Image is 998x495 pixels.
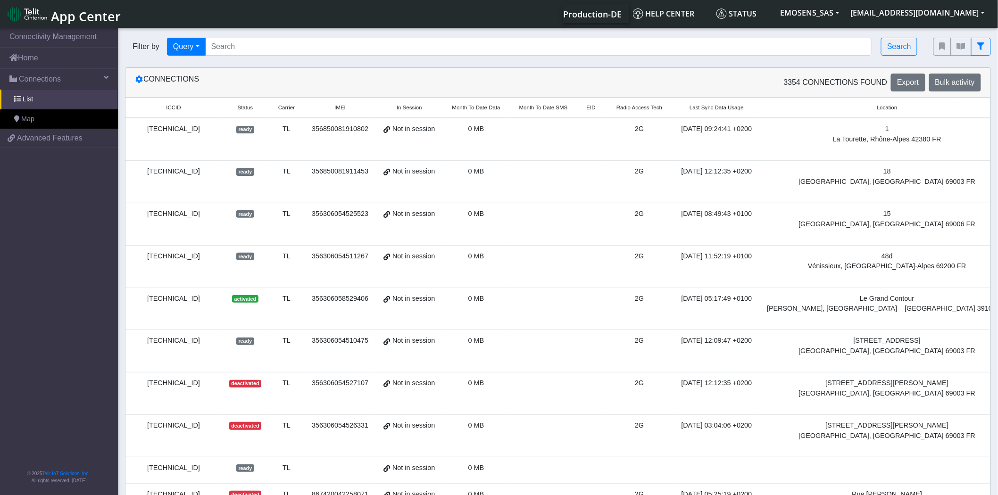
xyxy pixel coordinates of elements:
span: 0 MB [468,379,484,387]
a: Status [713,4,775,23]
span: 0 MB [468,125,484,132]
span: deactivated [229,422,261,429]
span: Advanced Features [17,132,83,144]
div: [TECHNICAL_ID] [131,336,216,346]
span: 2G [635,337,644,344]
div: TL [274,378,299,388]
span: Connections [19,74,61,85]
div: 356306054510475 [310,336,370,346]
div: TL [274,294,299,304]
span: deactivated [229,380,261,388]
div: TL [274,251,299,262]
button: Export [891,74,925,91]
span: 2G [635,125,644,132]
span: ready [236,464,254,472]
div: 356850081911453 [310,166,370,177]
span: Bulk activity [935,78,975,86]
span: In Session [397,104,422,112]
button: EMOSENS_SAS [775,4,845,21]
span: Status [238,104,253,112]
span: 2G [635,379,644,387]
span: Carrier [278,104,295,112]
div: [TECHNICAL_ID] [131,209,216,219]
span: IMEI [334,104,346,112]
div: [DATE] 03:04:06 +0200 [680,421,754,431]
span: Map [21,114,34,124]
span: Export [897,78,919,86]
a: App Center [8,4,119,24]
span: ready [236,168,254,175]
div: TL [274,124,299,134]
div: [DATE] 12:12:35 +0200 [680,166,754,177]
div: 356306058529406 [310,294,370,304]
div: [TECHNICAL_ID] [131,463,216,473]
div: [DATE] 09:24:41 +0200 [680,124,754,134]
span: App Center [51,8,121,25]
div: Connections [128,74,558,91]
span: 2G [635,167,644,175]
div: 356306054526331 [310,421,370,431]
span: Help center [633,8,695,19]
span: ready [236,210,254,218]
div: [TECHNICAL_ID] [131,378,216,388]
span: ready [236,126,254,133]
span: 0 MB [468,252,484,260]
span: 2G [635,295,644,302]
span: Filter by [125,41,167,52]
div: [TECHNICAL_ID] [131,421,216,431]
button: Query [167,38,206,56]
span: 0 MB [468,295,484,302]
div: 356306054511267 [310,251,370,262]
span: 0 MB [468,210,484,217]
div: TL [274,463,299,473]
div: 356306054525523 [310,209,370,219]
span: ICCID [166,104,181,112]
div: [DATE] 12:12:35 +0200 [680,378,754,388]
span: 0 MB [468,167,484,175]
span: ready [236,338,254,345]
img: status.svg [716,8,727,19]
a: Your current platform instance [563,4,622,23]
div: TL [274,209,299,219]
span: Location [877,104,898,112]
button: [EMAIL_ADDRESS][DOMAIN_NAME] [845,4,990,21]
div: [TECHNICAL_ID] [131,251,216,262]
span: 0 MB [468,464,484,471]
span: Not in session [392,251,435,262]
span: 0 MB [468,337,484,344]
span: 2G [635,210,644,217]
span: List [23,94,33,105]
input: Search... [205,38,872,56]
div: TL [274,421,299,431]
img: knowledge.svg [633,8,643,19]
span: Not in session [392,209,435,219]
span: activated [232,295,258,303]
div: 356850081910802 [310,124,370,134]
div: [TECHNICAL_ID] [131,166,216,177]
span: Not in session [392,463,435,473]
div: [DATE] 05:17:49 +0100 [680,294,754,304]
button: Search [881,38,917,56]
span: Status [716,8,757,19]
span: 0 MB [468,421,484,429]
span: Radio Access Tech [616,104,662,112]
img: logo-telit-cinterion-gw-new.png [8,7,47,22]
span: Not in session [392,166,435,177]
span: EID [587,104,596,112]
div: [DATE] 11:52:19 +0100 [680,251,754,262]
span: Last Sync Data Usage [690,104,744,112]
span: Not in session [392,378,435,388]
span: Month To Date SMS [519,104,568,112]
div: [DATE] 08:49:43 +0100 [680,209,754,219]
button: Bulk activity [929,74,981,91]
span: Not in session [392,124,435,134]
span: ready [236,253,254,260]
span: Not in session [392,336,435,346]
span: Month To Date Data [452,104,500,112]
div: [TECHNICAL_ID] [131,124,216,134]
span: Not in session [392,294,435,304]
a: Telit IoT Solutions, Inc. [42,471,90,476]
div: 356306054527107 [310,378,370,388]
div: [TECHNICAL_ID] [131,294,216,304]
div: fitlers menu [933,38,991,56]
